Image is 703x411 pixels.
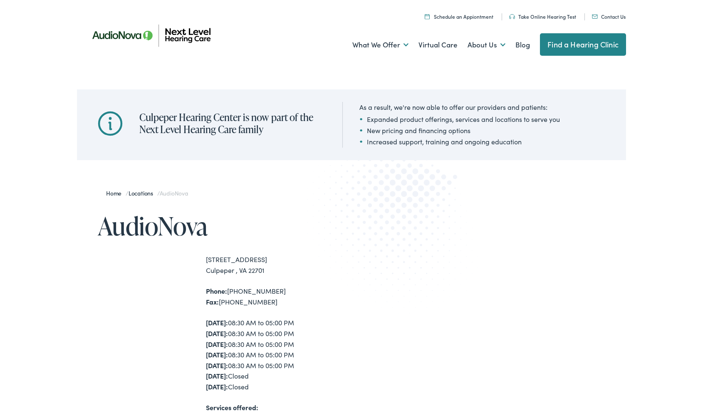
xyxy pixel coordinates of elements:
li: New pricing and financing options [359,125,560,135]
a: Blog [515,30,530,60]
strong: Phone: [206,286,227,295]
div: 08:30 AM to 05:00 PM 08:30 AM to 05:00 PM 08:30 AM to 05:00 PM 08:30 AM to 05:00 PM 08:30 AM to 0... [206,317,351,392]
a: Locations [129,189,157,197]
strong: [DATE]: [206,329,228,338]
img: An icon representing mail communication is presented in a unique teal color. [592,15,598,19]
h2: Culpeper Hearing Center is now part of the Next Level Hearing Care family [139,111,326,136]
strong: [DATE]: [206,371,228,380]
strong: [DATE]: [206,382,228,391]
a: Find a Hearing Clinic [540,33,626,56]
a: Schedule an Appiontment [425,13,493,20]
a: Contact Us [592,13,626,20]
a: Take Online Hearing Test [509,13,576,20]
strong: [DATE]: [206,350,228,359]
li: Expanded product offerings, services and locations to serve you [359,114,560,124]
div: [PHONE_NUMBER] [PHONE_NUMBER] [206,286,351,307]
span: AudioNova [160,189,188,197]
li: Increased support, training and ongoing education [359,136,560,146]
img: Calendar icon representing the ability to schedule a hearing test or hearing aid appointment at N... [425,14,430,19]
strong: [DATE]: [206,339,228,349]
a: What We Offer [352,30,408,60]
h1: AudioNova [98,212,351,240]
a: About Us [468,30,505,60]
strong: [DATE]: [206,361,228,370]
span: / / [106,189,188,197]
a: Home [106,189,126,197]
div: As a result, we're now able to offer our providers and patients: [359,102,560,112]
img: An icon symbolizing headphones, colored in teal, suggests audio-related services or features. [509,14,515,19]
a: Virtual Care [418,30,458,60]
strong: Fax: [206,297,219,306]
div: [STREET_ADDRESS] Culpeper , VA 22701 [206,254,351,275]
strong: [DATE]: [206,318,228,327]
